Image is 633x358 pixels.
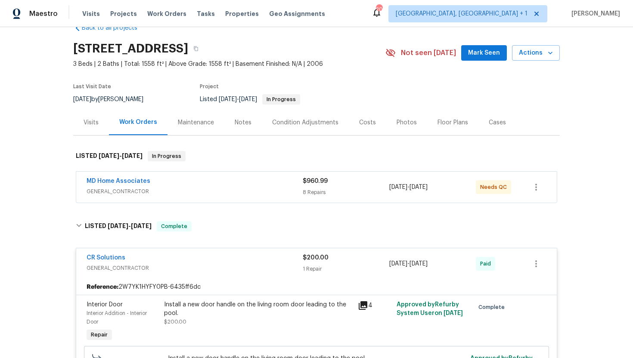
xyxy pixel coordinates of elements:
[76,279,557,295] div: 2W7YK1HYFY0PB-6435ff6dc
[303,178,328,184] span: $960.99
[87,283,118,291] b: Reference:
[200,96,300,102] span: Listed
[397,118,417,127] div: Photos
[158,222,191,231] span: Complete
[131,223,152,229] span: [DATE]
[359,118,376,127] div: Costs
[263,97,299,102] span: In Progress
[489,118,506,127] div: Cases
[87,330,111,339] span: Repair
[197,11,215,17] span: Tasks
[389,184,407,190] span: [DATE]
[164,319,186,324] span: $200.00
[272,118,338,127] div: Condition Adjustments
[178,118,214,127] div: Maintenance
[303,255,329,261] span: $200.00
[84,118,99,127] div: Visits
[410,184,428,190] span: [DATE]
[73,213,560,240] div: LISTED [DATE]-[DATE]Complete
[99,153,143,159] span: -
[269,9,325,18] span: Geo Assignments
[303,188,389,197] div: 8 Repairs
[396,9,527,18] span: [GEOGRAPHIC_DATA], [GEOGRAPHIC_DATA] + 1
[73,94,154,105] div: by [PERSON_NAME]
[358,300,391,311] div: 4
[99,153,119,159] span: [DATE]
[119,118,157,127] div: Work Orders
[461,45,507,61] button: Mark Seen
[87,311,147,324] span: Interior Addition - Interior Door
[87,178,150,184] a: MD Home Associates
[480,183,510,191] span: Needs QC
[73,96,91,102] span: [DATE]
[389,259,428,268] span: -
[480,259,494,268] span: Paid
[87,187,303,196] span: GENERAL_CONTRACTOR
[76,151,143,161] h6: LISTED
[389,183,428,191] span: -
[110,9,137,18] span: Projects
[239,96,257,102] span: [DATE]
[219,96,257,102] span: -
[188,41,204,56] button: Copy Address
[397,302,463,316] span: Approved by Refurby System User on
[468,48,500,59] span: Mark Seen
[225,9,259,18] span: Properties
[512,45,560,61] button: Actions
[73,24,156,32] a: Back to all projects
[303,265,389,273] div: 1 Repair
[235,118,251,127] div: Notes
[401,49,456,57] span: Not seen [DATE]
[149,152,185,160] span: In Progress
[108,223,128,229] span: [DATE]
[87,302,123,308] span: Interior Door
[108,223,152,229] span: -
[410,261,428,267] span: [DATE]
[73,84,111,89] span: Last Visit Date
[438,118,468,127] div: Floor Plans
[568,9,620,18] span: [PERSON_NAME]
[376,5,382,14] div: 20
[219,96,237,102] span: [DATE]
[444,310,463,316] span: [DATE]
[73,44,188,53] h2: [STREET_ADDRESS]
[122,153,143,159] span: [DATE]
[164,300,353,318] div: Install a new door handle on the living room door leading to the pool.
[87,264,303,272] span: GENERAL_CONTRACTOR
[147,9,186,18] span: Work Orders
[29,9,58,18] span: Maestro
[73,142,560,170] div: LISTED [DATE]-[DATE]In Progress
[82,9,100,18] span: Visits
[73,60,385,68] span: 3 Beds | 2 Baths | Total: 1558 ft² | Above Grade: 1558 ft² | Basement Finished: N/A | 2006
[200,84,219,89] span: Project
[87,255,125,261] a: CR Solutions
[478,303,508,312] span: Complete
[85,221,152,231] h6: LISTED
[389,261,407,267] span: [DATE]
[519,48,553,59] span: Actions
